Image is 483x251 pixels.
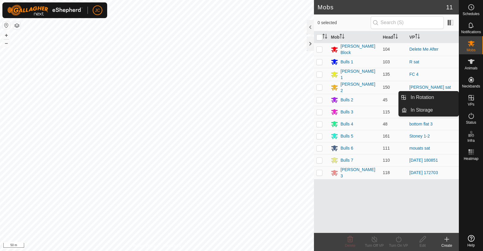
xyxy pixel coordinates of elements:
a: [DATE] 180851 [409,158,438,163]
li: In Rotation [399,91,459,103]
span: JC [95,7,100,14]
img: Gallagher Logo [7,5,83,16]
input: Search (S) [371,16,444,29]
span: 118 [383,170,390,175]
div: Bulls 5 [341,133,353,139]
a: Contact Us [163,243,181,249]
p-sorticon: Activate to sort [415,35,420,40]
div: Bulls 7 [341,157,353,164]
span: 11 [446,3,453,12]
span: Schedules [462,12,479,16]
div: [PERSON_NAME] Block [341,43,378,56]
span: 161 [383,134,390,138]
p-sorticon: Activate to sort [322,35,327,40]
div: [PERSON_NAME] 1 [341,68,378,81]
div: Edit [411,243,435,248]
p-sorticon: Activate to sort [393,35,398,40]
th: Mob [328,31,380,43]
a: Help [459,233,483,249]
span: 104 [383,47,390,52]
span: Heatmap [464,157,478,160]
span: 115 [383,110,390,114]
div: Bulls 3 [341,109,353,115]
span: Delete [345,243,356,248]
span: VPs [468,103,474,106]
a: mouats sat [409,146,430,151]
a: FC 4 [409,72,418,77]
a: [DATE] 172703 [409,170,438,175]
span: Status [466,121,476,124]
div: Turn On VP [386,243,411,248]
div: Bulls 6 [341,145,353,151]
a: Delete Me After [409,47,439,52]
button: + [3,32,10,39]
span: 111 [383,146,390,151]
span: 45 [383,97,388,102]
a: bottom flat 3 [409,122,433,126]
span: Mobs [467,48,475,52]
span: 150 [383,85,390,90]
span: Infra [467,139,475,142]
span: 110 [383,158,390,163]
a: In Rotation [407,91,459,103]
div: Bulls 4 [341,121,353,127]
span: Help [467,243,475,247]
div: Bulls 1 [341,59,353,65]
span: 135 [383,72,390,77]
th: Head [380,31,407,43]
span: Animals [465,66,478,70]
span: In Rotation [411,94,434,101]
th: VP [407,31,459,43]
div: Turn Off VP [362,243,386,248]
a: [PERSON_NAME] sat [409,85,451,90]
a: Privacy Policy [133,243,156,249]
span: 103 [383,59,390,64]
div: [PERSON_NAME] 3 [341,167,378,179]
a: Stoney 1-2 [409,134,430,138]
p-sorticon: Activate to sort [340,35,344,40]
li: In Storage [399,104,459,116]
span: Neckbands [462,84,480,88]
span: 0 selected [318,20,371,26]
span: 48 [383,122,388,126]
div: Create [435,243,459,248]
div: [PERSON_NAME] 2 [341,81,378,94]
a: In Storage [407,104,459,116]
button: – [3,40,10,47]
button: Reset Map [3,22,10,29]
button: Map Layers [13,22,21,29]
a: R sat [409,59,419,64]
h2: Mobs [318,4,446,11]
span: In Storage [411,106,433,114]
div: Bulls 2 [341,97,353,103]
span: Notifications [461,30,481,34]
